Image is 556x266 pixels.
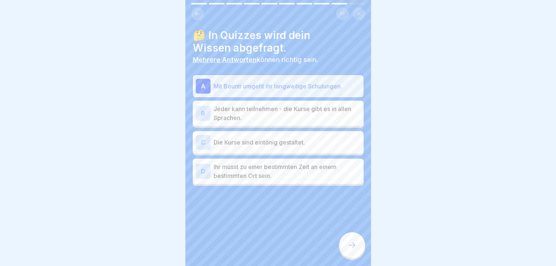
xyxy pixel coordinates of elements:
div: D [196,164,211,179]
p: Mit Bounti umgeht ihr langweilige Schulungen. [214,82,361,91]
p: Die Kurse sind eintönig gestaltet. [214,138,361,147]
p: können richtig sein. [193,56,364,64]
b: Mehrere Antworten [193,56,257,64]
div: C [196,135,211,150]
h4: 🤔 In Quizzes wird dein Wissen abgefragt. [193,29,364,54]
div: B [196,106,211,121]
p: Jeder kann teilnehmen - die Kurse gibt es in allen Sprachen. [214,104,361,122]
p: Ihr müsst zu einer bestimmten Zeit an einem bestimmten Ort sein. [214,162,361,180]
div: A [196,79,211,94]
